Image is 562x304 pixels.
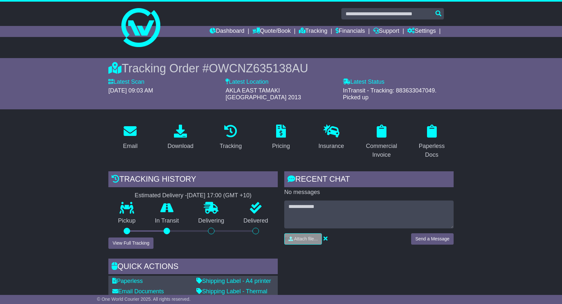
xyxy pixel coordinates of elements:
[189,217,234,225] p: Delivering
[284,171,454,189] div: RECENT CHAT
[226,79,268,86] label: Latest Location
[373,26,399,37] a: Support
[108,217,145,225] p: Pickup
[187,192,251,199] div: [DATE] 17:00 (GMT +10)
[209,62,308,75] span: OWCNZ635138AU
[97,297,191,302] span: © One World Courier 2025. All rights reserved.
[272,142,290,151] div: Pricing
[360,122,403,162] a: Commercial Invoice
[364,142,399,159] div: Commercial Invoice
[343,79,385,86] label: Latest Status
[336,26,365,37] a: Financials
[108,237,153,249] button: View Full Tracking
[112,288,164,295] a: Email Documents
[167,142,193,151] div: Download
[410,122,454,162] a: Paperless Docs
[108,192,278,199] div: Estimated Delivery -
[284,189,454,196] p: No messages
[215,122,246,153] a: Tracking
[252,26,291,37] a: Quote/Book
[145,217,189,225] p: In Transit
[220,142,242,151] div: Tracking
[234,217,278,225] p: Delivered
[112,278,143,284] a: Paperless
[123,142,138,151] div: Email
[414,142,449,159] div: Paperless Docs
[108,61,454,75] div: Tracking Order #
[411,233,454,245] button: Send a Message
[210,26,244,37] a: Dashboard
[318,142,344,151] div: Insurance
[407,26,436,37] a: Settings
[343,87,437,101] span: InTransit - Tracking: 883633047049. Picked up
[108,87,153,94] span: [DATE] 09:03 AM
[196,278,271,284] a: Shipping Label - A4 printer
[314,122,348,153] a: Insurance
[108,259,278,276] div: Quick Actions
[108,79,144,86] label: Latest Scan
[226,87,301,101] span: AKLA EAST TAMAKI [GEOGRAPHIC_DATA] 2013
[268,122,294,153] a: Pricing
[108,171,278,189] div: Tracking history
[119,122,142,153] a: Email
[163,122,198,153] a: Download
[196,288,267,302] a: Shipping Label - Thermal printer
[299,26,327,37] a: Tracking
